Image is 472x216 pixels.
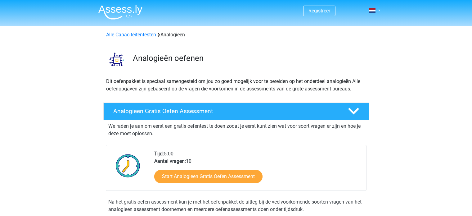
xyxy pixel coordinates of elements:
p: Dit oefenpakket is speciaal samengesteld om jou zo goed mogelijk voor te bereiden op het onderdee... [106,78,366,93]
a: Registreer [308,8,330,14]
a: Analogieen Gratis Oefen Assessment [101,103,371,120]
b: Aantal vragen: [154,158,186,164]
p: We raden je aan om eerst een gratis oefentest te doen zodat je eerst kunt zien wat voor soort vra... [108,122,364,137]
b: Tijd: [154,151,164,157]
a: Alle Capaciteitentesten [106,32,156,38]
img: Klok [112,150,144,181]
img: analogieen [104,46,130,72]
div: Analogieen [104,31,369,39]
div: 5:00 10 [150,150,366,191]
div: Na het gratis oefen assessment kun je met het oefenpakket de uitleg bij de veelvoorkomende soorte... [106,198,366,213]
a: Start Analogieen Gratis Oefen Assessment [154,170,263,183]
img: Assessly [98,5,142,20]
h3: Analogieën oefenen [133,53,364,63]
h4: Analogieen Gratis Oefen Assessment [113,108,338,115]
